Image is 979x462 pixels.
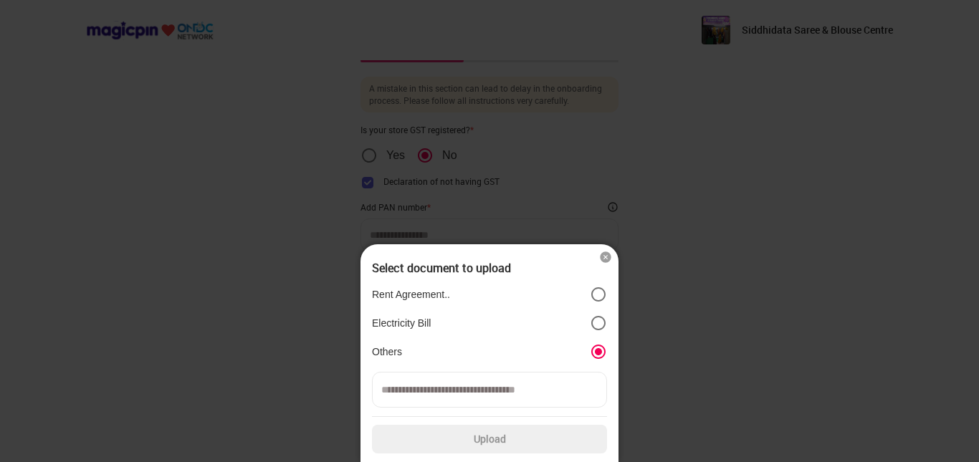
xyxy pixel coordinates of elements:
img: cross_icon.7ade555c.svg [598,250,613,264]
p: Rent Agreement.. [372,288,450,301]
p: Electricity Bill [372,317,431,329]
div: Select document to upload [372,261,607,274]
p: Others [372,345,402,358]
div: position [372,280,607,366]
